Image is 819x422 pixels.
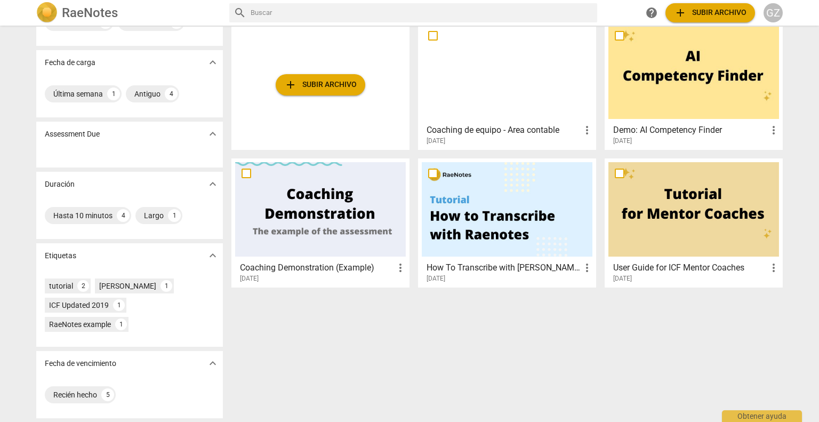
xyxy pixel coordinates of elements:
[240,274,259,283] span: [DATE]
[113,299,125,311] div: 1
[206,357,219,370] span: expand_more
[427,274,445,283] span: [DATE]
[77,280,89,292] div: 2
[422,25,592,145] a: Coaching de equipo - Area contable[DATE]
[645,6,658,19] span: help
[422,162,592,283] a: How To Transcribe with [PERSON_NAME][DATE]
[53,389,97,400] div: Recién hecho
[206,56,219,69] span: expand_more
[205,355,221,371] button: Mostrar más
[45,179,75,190] p: Duración
[168,209,181,222] div: 1
[674,6,746,19] span: Subir archivo
[206,128,219,140] span: expand_more
[205,54,221,70] button: Mostrar más
[45,250,76,261] p: Etiquetas
[613,137,632,146] span: [DATE]
[115,319,127,330] div: 1
[235,162,406,283] a: Coaching Demonstration (Example)[DATE]
[36,2,58,23] img: Logo
[160,280,172,292] div: 1
[205,248,221,264] button: Mostrar más
[613,124,767,137] h3: Demo: AI Competency Finder
[206,178,219,190] span: expand_more
[99,281,156,291] div: [PERSON_NAME]
[427,261,581,274] h3: How To Transcribe with RaeNotes
[767,124,780,137] span: more_vert
[613,261,767,274] h3: User Guide for ICF Mentor Coaches
[284,78,297,91] span: add
[165,87,178,100] div: 4
[49,300,109,310] div: ICF Updated 2019
[581,124,593,137] span: more_vert
[767,261,780,274] span: more_vert
[45,129,100,140] p: Assessment Due
[722,410,802,422] div: Obtener ayuda
[49,281,73,291] div: tutorial
[205,176,221,192] button: Mostrar más
[251,4,593,21] input: Buscar
[36,2,221,23] a: LogoRaeNotes
[117,209,130,222] div: 4
[674,6,687,19] span: add
[62,5,118,20] h2: RaeNotes
[764,3,783,22] button: GZ
[205,126,221,142] button: Mostrar más
[608,25,779,145] a: Demo: AI Competency Finder[DATE]
[427,137,445,146] span: [DATE]
[45,57,95,68] p: Fecha de carga
[206,249,219,262] span: expand_more
[284,78,357,91] span: Subir archivo
[394,261,407,274] span: more_vert
[134,89,160,99] div: Antiguo
[427,124,581,137] h3: Coaching de equipo - Area contable
[45,358,116,369] p: Fecha de vencimiento
[101,388,114,401] div: 5
[53,89,103,99] div: Última semana
[234,6,246,19] span: search
[608,162,779,283] a: User Guide for ICF Mentor Coaches[DATE]
[581,261,593,274] span: more_vert
[665,3,755,22] button: Subir
[240,261,394,274] h3: Coaching Demonstration (Example)
[613,274,632,283] span: [DATE]
[276,74,365,95] button: Subir
[49,319,111,330] div: RaeNotes example
[53,210,113,221] div: Hasta 10 minutos
[642,3,661,22] a: Obtener ayuda
[107,87,120,100] div: 1
[144,210,164,221] div: Largo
